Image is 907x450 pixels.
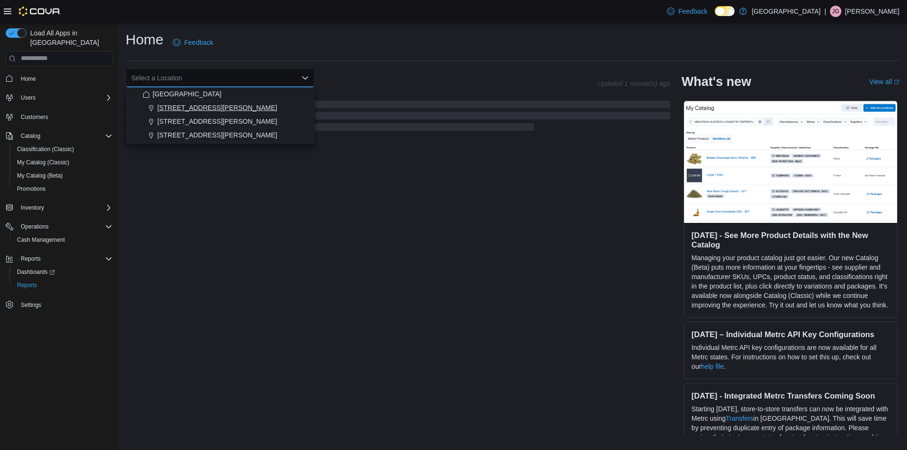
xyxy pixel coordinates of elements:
span: Settings [17,298,112,310]
button: Classification (Classic) [9,143,116,156]
button: Catalog [17,130,44,142]
span: Dark Mode [715,16,715,17]
a: Dashboards [13,266,59,278]
a: Dashboards [9,265,116,279]
h2: What's new [682,74,751,89]
h3: [DATE] - See More Product Details with the New Catalog [692,230,890,249]
button: My Catalog (Beta) [9,169,116,182]
button: Settings [2,297,116,311]
button: [STREET_ADDRESS][PERSON_NAME] [126,101,315,115]
span: Catalog [21,132,40,140]
div: Jesus Gonzalez [830,6,841,17]
button: Cash Management [9,233,116,246]
button: Reports [17,253,44,264]
button: Promotions [9,182,116,195]
img: Cova [19,7,61,16]
span: Cash Management [17,236,65,244]
button: [GEOGRAPHIC_DATA] [126,87,315,101]
a: help documentation [722,433,779,441]
a: Reports [13,280,41,291]
button: Inventory [17,202,48,213]
span: Users [17,92,112,103]
a: View allExternal link [869,78,899,85]
h3: [DATE] - Integrated Metrc Transfers Coming Soon [692,391,890,400]
span: JG [832,6,839,17]
span: Reports [21,255,41,263]
span: My Catalog (Classic) [13,157,112,168]
span: Dashboards [13,266,112,278]
span: Settings [21,301,41,309]
a: Promotions [13,183,50,195]
span: Operations [17,221,112,232]
button: Users [17,92,39,103]
h3: [DATE] – Individual Metrc API Key Configurations [692,330,890,339]
button: Home [2,72,116,85]
button: Operations [17,221,52,232]
button: Close list of options [301,74,309,82]
a: Cash Management [13,234,68,246]
span: Loading [126,102,670,133]
span: Feedback [678,7,707,16]
div: Choose from the following options [126,87,315,142]
button: Reports [2,252,116,265]
span: My Catalog (Beta) [13,170,112,181]
span: [STREET_ADDRESS][PERSON_NAME] [157,117,277,126]
button: Inventory [2,201,116,214]
span: Inventory [21,204,44,212]
a: Classification (Classic) [13,144,78,155]
span: Promotions [17,185,46,193]
span: My Catalog (Classic) [17,159,69,166]
p: [GEOGRAPHIC_DATA] [752,6,821,17]
a: Feedback [169,33,217,52]
a: My Catalog (Beta) [13,170,67,181]
span: Home [21,75,36,83]
p: Updated 1 minute(s) ago [598,80,670,87]
button: Users [2,91,116,104]
span: Reports [13,280,112,291]
span: Home [17,73,112,85]
span: [GEOGRAPHIC_DATA] [153,89,222,99]
span: Dashboards [17,268,55,276]
a: My Catalog (Classic) [13,157,73,168]
span: Feedback [184,38,213,47]
a: Customers [17,111,52,123]
p: Individual Metrc API key configurations are now available for all Metrc states. For instructions ... [692,343,890,371]
h1: Home [126,30,163,49]
p: [PERSON_NAME] [845,6,899,17]
span: Customers [17,111,112,123]
span: Classification (Classic) [13,144,112,155]
input: Dark Mode [715,6,735,16]
button: Catalog [2,129,116,143]
button: Reports [9,279,116,292]
span: Catalog [17,130,112,142]
span: Cash Management [13,234,112,246]
span: Classification (Classic) [17,145,74,153]
span: [STREET_ADDRESS][PERSON_NAME] [157,130,277,140]
button: [STREET_ADDRESS][PERSON_NAME] [126,128,315,142]
span: Load All Apps in [GEOGRAPHIC_DATA] [26,28,112,47]
span: [STREET_ADDRESS][PERSON_NAME] [157,103,277,112]
button: [STREET_ADDRESS][PERSON_NAME] [126,115,315,128]
span: Users [21,94,35,102]
span: Operations [21,223,49,230]
nav: Complex example [6,68,112,336]
a: help file [701,363,724,370]
p: | [824,6,826,17]
span: My Catalog (Beta) [17,172,63,179]
span: Reports [17,281,37,289]
span: Reports [17,253,112,264]
button: Operations [2,220,116,233]
button: Customers [2,110,116,124]
button: My Catalog (Classic) [9,156,116,169]
p: Managing your product catalog just got easier. Our new Catalog (Beta) puts more information at yo... [692,253,890,310]
a: Home [17,73,40,85]
a: Settings [17,299,45,311]
svg: External link [894,79,899,85]
a: Transfers [726,415,753,422]
span: Promotions [13,183,112,195]
a: Feedback [663,2,711,21]
span: Customers [21,113,48,121]
span: Inventory [17,202,112,213]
